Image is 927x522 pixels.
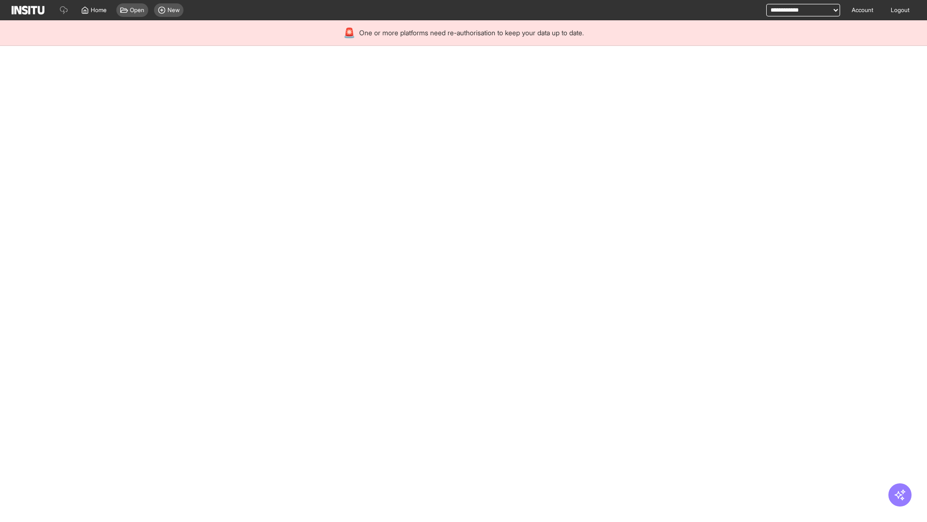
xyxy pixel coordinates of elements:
[91,6,107,14] span: Home
[168,6,180,14] span: New
[12,6,44,14] img: Logo
[130,6,144,14] span: Open
[359,28,584,38] span: One or more platforms need re-authorisation to keep your data up to date.
[343,26,355,40] div: 🚨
